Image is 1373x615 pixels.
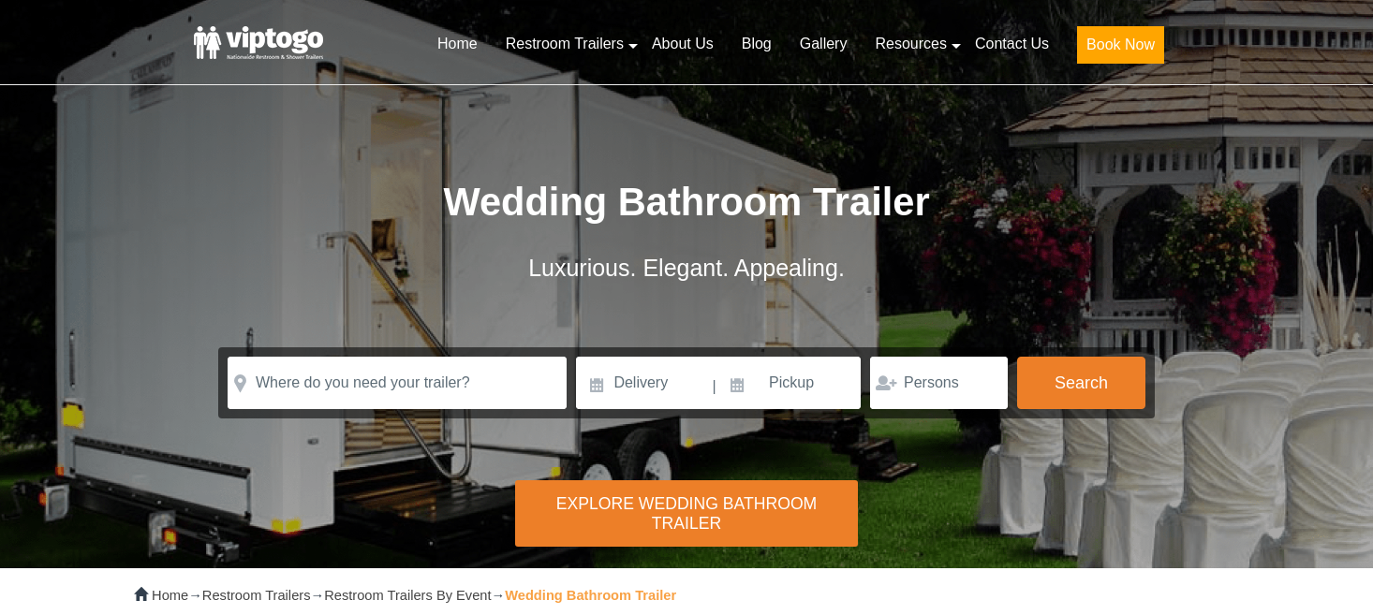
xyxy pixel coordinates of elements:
input: Delivery [576,357,710,409]
span: Luxurious. Elegant. Appealing. [528,255,845,281]
span: → → → [152,588,676,603]
a: Resources [861,23,960,65]
a: Book Now [1063,23,1178,75]
a: Restroom Trailers [492,23,638,65]
a: Contact Us [961,23,1063,65]
a: Restroom Trailers [202,588,311,603]
span: | [713,357,716,417]
button: Live Chat [1298,540,1373,615]
a: Home [152,588,188,603]
span: Wedding Bathroom Trailer [443,180,929,224]
a: Blog [728,23,786,65]
strong: Wedding Bathroom Trailer [505,588,676,603]
input: Persons [870,357,1008,409]
a: Restroom Trailers By Event [324,588,491,603]
a: Home [423,23,492,65]
a: About Us [638,23,728,65]
button: Book Now [1077,26,1164,64]
a: Gallery [786,23,862,65]
input: Where do you need your trailer? [228,357,567,409]
input: Pickup [718,357,861,409]
div: Explore Wedding Bathroom Trailer [515,480,859,547]
button: Search [1017,357,1145,409]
